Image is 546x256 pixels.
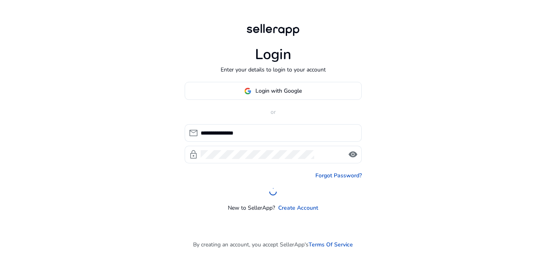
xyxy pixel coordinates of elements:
p: Enter your details to login to your account [221,65,326,74]
p: New to SellerApp? [228,204,275,212]
img: google-logo.svg [244,87,251,95]
span: Login with Google [255,87,302,95]
a: Terms Of Service [309,240,353,249]
span: visibility [348,150,358,159]
a: Create Account [278,204,318,212]
span: lock [189,150,198,159]
span: mail [189,128,198,138]
a: Forgot Password? [315,171,362,180]
h1: Login [255,46,291,63]
p: or [185,108,362,116]
button: Login with Google [185,82,362,100]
